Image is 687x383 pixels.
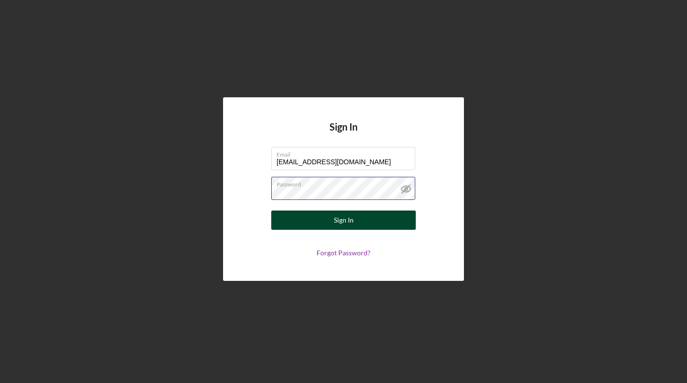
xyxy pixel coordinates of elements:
a: Forgot Password? [317,249,370,257]
h4: Sign In [330,121,357,147]
button: Sign In [271,211,416,230]
label: Email [277,147,415,158]
label: Password [277,177,415,188]
div: Sign In [334,211,354,230]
